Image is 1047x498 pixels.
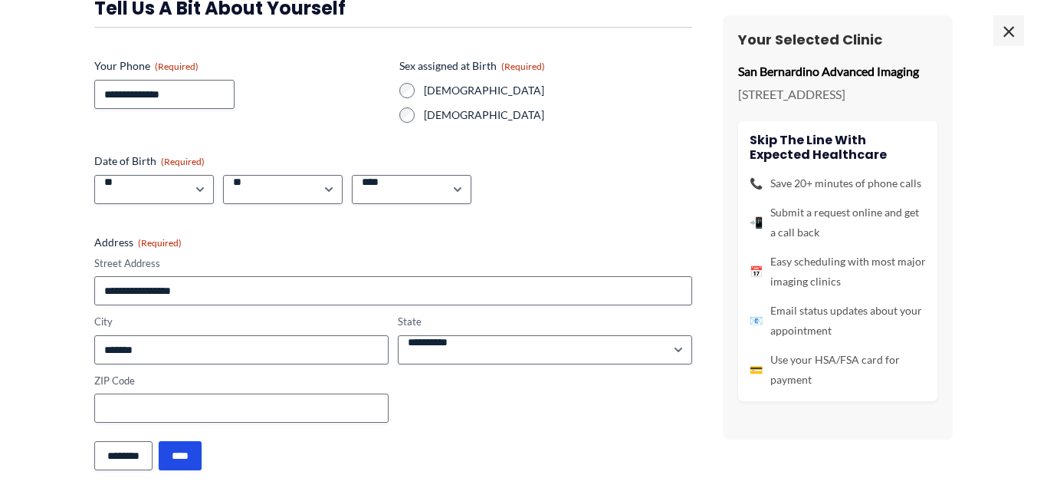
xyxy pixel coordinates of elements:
[750,350,926,390] li: Use your HSA/FSA card for payment
[750,133,926,162] h4: Skip the line with Expected Healthcare
[750,173,926,193] li: Save 20+ minutes of phone calls
[94,256,692,271] label: Street Address
[161,156,205,167] span: (Required)
[750,203,926,242] li: Submit a request online and get a call back
[138,237,182,249] span: (Required)
[424,107,692,123] label: [DEMOGRAPHIC_DATA]
[738,60,937,83] p: San Bernardino Advanced Imaging
[750,360,763,380] span: 💳
[750,262,763,282] span: 📅
[94,315,389,329] label: City
[501,61,545,72] span: (Required)
[738,31,937,48] h3: Your Selected Clinic
[993,15,1024,46] span: ×
[94,374,389,388] label: ZIP Code
[94,153,205,169] legend: Date of Birth
[750,311,763,331] span: 📧
[398,315,692,329] label: State
[424,83,692,98] label: [DEMOGRAPHIC_DATA]
[738,83,937,106] p: [STREET_ADDRESS]
[750,301,926,341] li: Email status updates about your appointment
[750,252,926,292] li: Easy scheduling with most major imaging clinics
[94,58,387,74] label: Your Phone
[399,58,545,74] legend: Sex assigned at Birth
[750,213,763,233] span: 📲
[94,235,182,250] legend: Address
[750,173,763,193] span: 📞
[155,61,199,72] span: (Required)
